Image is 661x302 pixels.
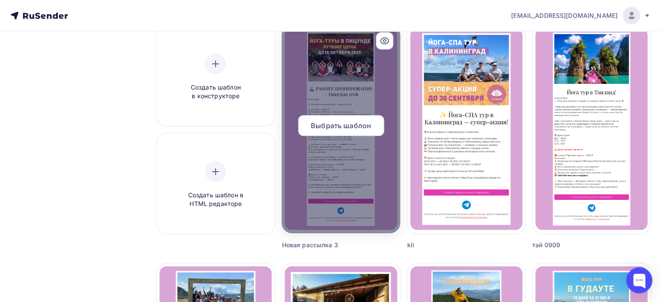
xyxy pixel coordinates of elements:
span: [EMAIL_ADDRESS][DOMAIN_NAME] [511,11,618,20]
span: Создать шаблон в конструкторе [174,83,257,101]
div: kli [407,241,496,249]
div: тай 0909 [532,241,621,249]
span: Выбрать шаблон [311,120,371,131]
a: [EMAIL_ADDRESS][DOMAIN_NAME] [511,7,651,24]
span: Создать шаблон в HTML редакторе [174,191,257,209]
div: Новая рассылка 3 [282,241,370,249]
